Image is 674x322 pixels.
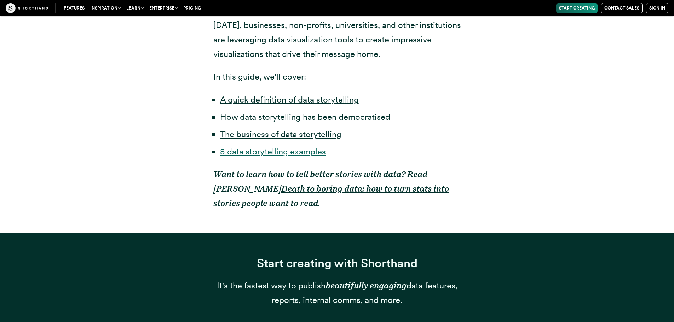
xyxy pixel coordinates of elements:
button: Enterprise [146,3,180,13]
button: Inspiration [87,3,123,13]
a: Features [61,3,87,13]
a: A quick definition of data storytelling [220,94,359,105]
em: beautifully engaging [326,280,407,291]
em: Want to learn how to tell better stories with data? Read [PERSON_NAME] [213,169,427,194]
img: The Craft [6,3,48,13]
em: . [318,198,320,208]
p: It's the fastest way to publish data features, reports, internal comms, and more. [213,279,461,308]
a: Pricing [180,3,204,13]
a: The business of data storytelling [220,129,341,139]
a: Sign in [646,3,668,13]
a: Contact Sales [601,3,643,13]
button: Learn [123,3,146,13]
p: [DATE], businesses, non-profits, universities, and other institutions are leveraging data visuali... [213,18,461,61]
a: Death to boring data: how to turn stats into stories people want to read [213,183,449,208]
a: How data storytelling has been democratised [220,112,390,122]
p: In this guide, we'll cover: [213,70,461,84]
h3: Start creating with Shorthand [213,256,461,270]
a: Start Creating [556,3,598,13]
a: 8 data storytelling examples [220,146,326,157]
